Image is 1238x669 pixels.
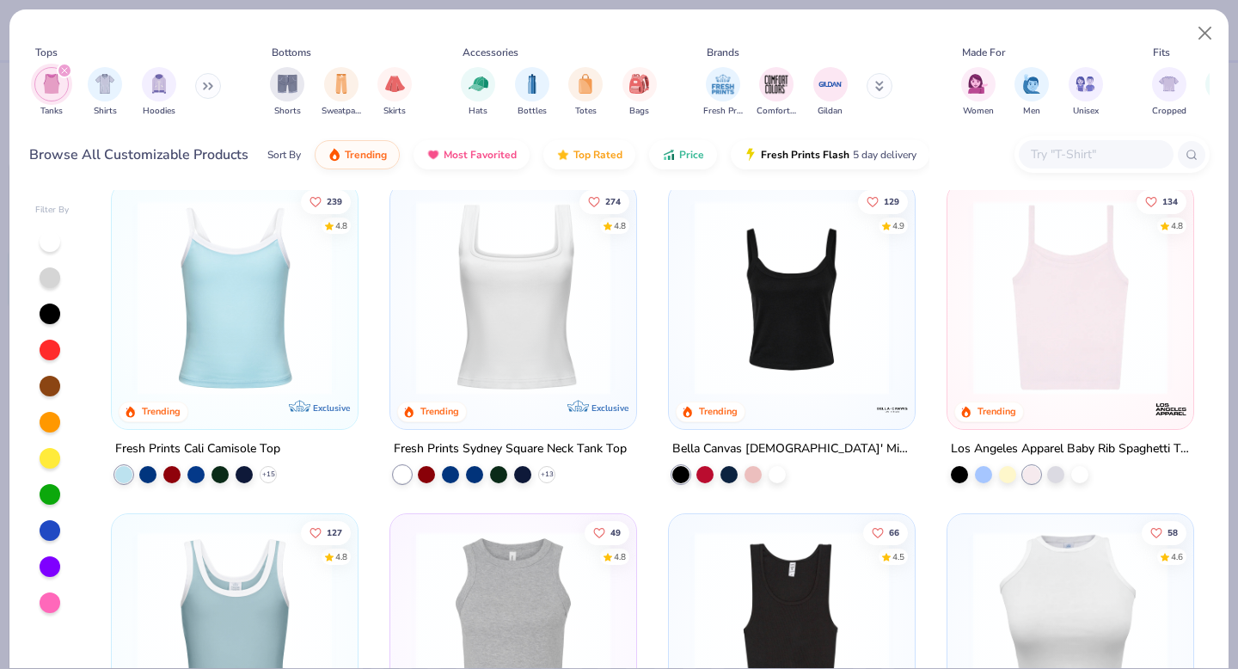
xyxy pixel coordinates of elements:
img: Gildan Image [818,71,843,97]
img: trending.gif [328,148,341,162]
span: Exclusive [591,402,628,414]
span: Women [963,105,994,118]
span: 66 [889,528,899,537]
span: 49 [610,528,621,537]
button: filter button [377,67,412,118]
img: flash.gif [744,148,757,162]
span: Trending [345,148,387,162]
div: filter for Shirts [88,67,122,118]
div: Los Angeles Apparel Baby Rib Spaghetti Tank [951,439,1190,460]
button: filter button [322,67,361,118]
div: Brands [707,45,739,60]
span: Totes [575,105,597,118]
span: 129 [884,197,899,206]
div: Fits [1153,45,1170,60]
div: filter for Women [961,67,996,118]
span: 127 [328,528,343,537]
img: Bella + Canvas logo [875,392,910,427]
button: filter button [757,67,796,118]
button: filter button [142,67,176,118]
button: filter button [568,67,603,118]
button: Top Rated [543,140,635,169]
span: Comfort Colors [757,105,796,118]
div: filter for Hats [461,67,495,118]
img: Tanks Image [42,74,61,94]
span: + 13 [541,470,554,480]
div: filter for Bags [622,67,657,118]
button: filter button [1152,67,1186,118]
div: filter for Comfort Colors [757,67,796,118]
span: Shorts [274,105,301,118]
img: TopRated.gif [556,148,570,162]
img: most_fav.gif [426,148,440,162]
span: Cropped [1152,105,1186,118]
div: Bottoms [272,45,311,60]
span: 58 [1168,528,1178,537]
span: Unisex [1073,105,1099,118]
img: Unisex Image [1076,74,1095,94]
div: Fresh Prints Cali Camisole Top [115,439,280,460]
div: filter for Unisex [1069,67,1103,118]
div: filter for Shorts [270,67,304,118]
button: Price [649,140,717,169]
span: Bottles [518,105,547,118]
span: Exclusive [313,402,350,414]
div: 4.9 [892,219,904,232]
div: Made For [962,45,1005,60]
button: Like [858,189,908,213]
button: filter button [88,67,122,118]
span: Tanks [40,105,63,118]
button: Like [863,520,908,544]
span: Bags [629,105,649,118]
span: Hats [469,105,487,118]
img: Hoodies Image [150,74,169,94]
button: Like [1142,520,1186,544]
div: filter for Totes [568,67,603,118]
img: Hats Image [469,74,488,94]
img: Shorts Image [278,74,297,94]
div: 4.8 [1171,219,1183,232]
div: filter for Skirts [377,67,412,118]
div: Browse All Customizable Products [29,144,248,165]
span: Gildan [818,105,843,118]
img: Bags Image [629,74,648,94]
input: Try "T-Shirt" [1029,144,1161,164]
button: filter button [1014,67,1049,118]
img: Los Angeles Apparel logo [1153,392,1187,427]
div: 4.8 [614,550,626,563]
span: 134 [1162,197,1178,206]
div: Sort By [267,147,301,163]
img: 8af284bf-0d00-45ea-9003-ce4b9a3194ad [686,200,898,395]
span: Price [679,148,704,162]
div: filter for Men [1014,67,1049,118]
img: a25d9891-da96-49f3-a35e-76288174bf3a [129,200,340,395]
img: Fresh Prints Image [710,71,736,97]
div: Accessories [463,45,518,60]
div: filter for Tanks [34,67,69,118]
img: Women Image [968,74,988,94]
img: Men Image [1022,74,1041,94]
img: Sweatpants Image [332,74,351,94]
span: 239 [328,197,343,206]
img: Shirts Image [95,74,115,94]
button: filter button [703,67,743,118]
div: Fresh Prints Sydney Square Neck Tank Top [394,439,627,460]
div: 4.6 [1171,550,1183,563]
img: Bottles Image [523,74,542,94]
button: Fresh Prints Flash5 day delivery [731,140,929,169]
div: Bella Canvas [DEMOGRAPHIC_DATA]' Micro Ribbed Scoop Tank [672,439,911,460]
div: 4.8 [336,219,348,232]
div: 4.5 [892,550,904,563]
img: Cropped Image [1159,74,1179,94]
button: Like [302,520,352,544]
button: filter button [270,67,304,118]
span: Top Rated [573,148,622,162]
button: filter button [34,67,69,118]
button: filter button [515,67,549,118]
span: + 15 [262,470,275,480]
button: filter button [461,67,495,118]
div: filter for Gildan [813,67,848,118]
img: 63ed7c8a-03b3-4701-9f69-be4b1adc9c5f [619,200,830,395]
button: filter button [961,67,996,118]
button: Like [302,189,352,213]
